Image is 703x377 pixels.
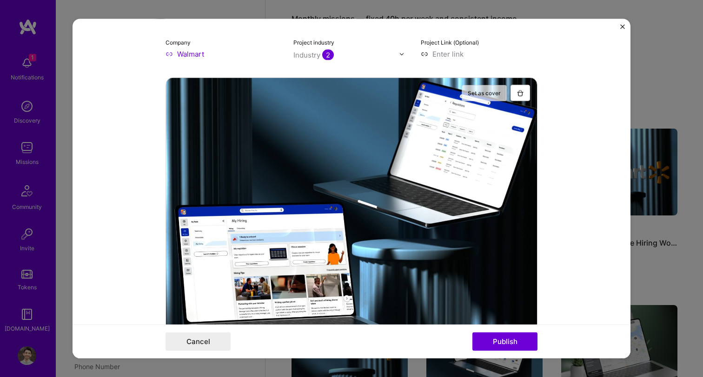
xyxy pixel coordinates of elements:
button: Publish [472,332,537,351]
label: Project Link (Optional) [421,39,479,46]
button: Cancel [166,332,231,351]
label: Project industry [293,39,334,46]
button: Close [620,25,625,34]
input: Enter link [421,49,537,59]
img: drop icon [399,51,405,57]
input: Enter name or website [166,49,282,59]
label: Company [166,39,191,46]
img: Trash [517,89,524,97]
span: 2 [322,50,334,60]
button: Set as cover [462,85,507,101]
div: Industry [293,50,334,60]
